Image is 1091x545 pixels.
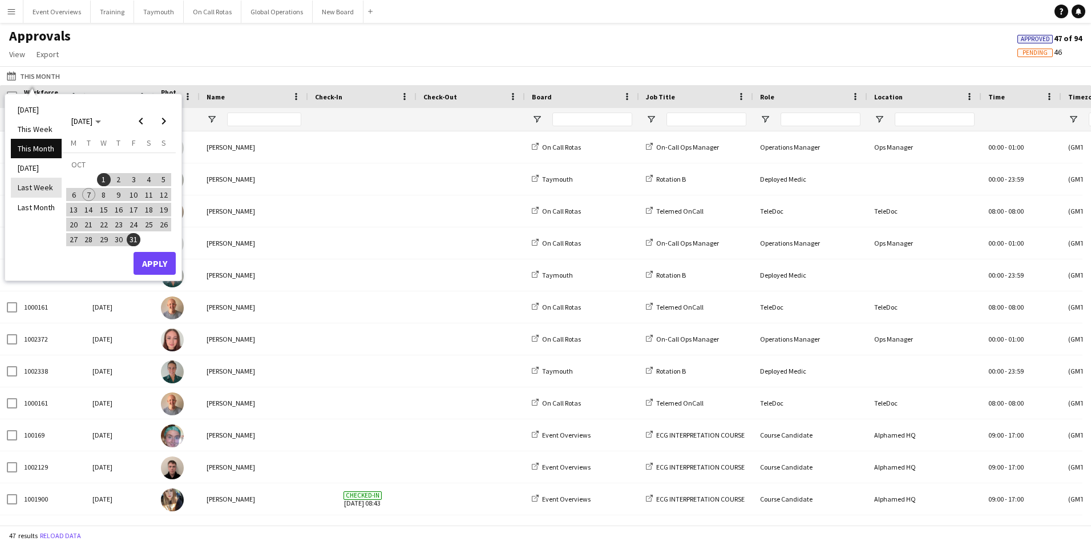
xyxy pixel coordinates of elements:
button: 31-10-2025 [126,232,141,247]
span: 00:00 [988,239,1004,247]
div: [PERSON_NAME] [200,323,308,355]
span: 19 [157,203,171,217]
span: 23:59 [1008,271,1024,279]
div: [DATE] [86,355,154,387]
div: [PERSON_NAME] [200,355,308,387]
div: [DATE] [86,451,154,483]
button: 05-10-2025 [156,172,171,187]
span: 15 [97,203,111,217]
a: View [5,47,30,62]
div: TeleDoc [867,195,981,227]
div: Course Candidate [753,483,867,515]
span: Date [92,93,108,101]
a: Rotation B [646,367,686,375]
div: Ops Manager [867,323,981,355]
span: ECG INTERPRETATION COURSE [656,495,745,503]
div: Ops Manager [867,227,981,259]
span: 29 [97,233,111,247]
button: 02-10-2025 [111,172,126,187]
button: 28-10-2025 [81,232,96,247]
button: On Call Rotas [184,1,241,23]
input: Name Filter Input [227,113,301,126]
div: Deployed Medic [753,259,867,291]
button: 06-10-2025 [66,187,81,202]
div: [PERSON_NAME] [200,163,308,195]
span: Telemed OnCall [656,399,704,407]
div: 1001900 [17,483,86,515]
span: Taymouth [542,271,573,279]
input: Role Filter Input [781,113,860,126]
span: Export [37,49,59,59]
span: On Call Rotas [542,143,581,151]
span: 08:00 [1008,399,1024,407]
span: - [1005,335,1007,343]
button: 23-10-2025 [111,217,126,232]
div: TeleDoc [867,291,981,323]
div: [PERSON_NAME] [200,131,308,163]
button: 16-10-2025 [111,202,126,217]
span: 23 [112,218,126,231]
div: [PERSON_NAME] [200,419,308,451]
span: On-Call Ops Manager [656,143,719,151]
span: - [1005,207,1007,215]
a: Event Overviews [532,463,591,471]
img: Aimee Freeland [161,328,184,351]
li: Last Month [11,198,62,217]
button: 17-10-2025 [126,202,141,217]
td: OCT [66,157,171,172]
span: Check-Out [423,93,457,101]
li: Last Week [11,178,62,197]
span: - [1005,239,1007,247]
span: On Call Rotas [542,335,581,343]
img: Nicole McCardle [161,488,184,511]
a: Telemed OnCall [646,207,704,215]
li: [DATE] [11,100,62,119]
a: On Call Rotas [532,399,581,407]
span: 31 [127,233,140,247]
span: 5 [157,173,171,187]
button: 07-10-2025 [81,187,96,202]
div: Operations Manager [753,227,867,259]
a: Telemed OnCall [646,303,704,311]
a: Taymouth [532,367,573,375]
button: Next month [152,110,175,133]
span: 28 [82,233,96,247]
button: 29-10-2025 [96,232,111,247]
button: Open Filter Menu [646,114,656,125]
a: Event Overviews [532,431,591,439]
span: - [1005,367,1007,375]
span: 18 [142,203,156,217]
div: Course Candidate [753,419,867,451]
span: On-Call Ops Manager [656,239,719,247]
span: 20 [67,218,80,231]
span: 00:00 [988,271,1004,279]
span: 10 [127,188,140,202]
img: Katie Harris [161,360,184,383]
span: F [132,138,136,148]
div: [DATE] [86,387,154,419]
span: On Call Rotas [542,399,581,407]
input: Board Filter Input [552,113,632,126]
span: 2 [112,173,126,187]
span: 27 [67,233,80,247]
div: Alphamed HQ [867,419,981,451]
a: Rotation B [646,271,686,279]
button: Open Filter Menu [1068,114,1078,125]
span: ECG INTERPRETATION COURSE [656,463,745,471]
div: Deployed Medic [753,355,867,387]
span: On-Call Ops Manager [656,335,719,343]
button: 14-10-2025 [81,202,96,217]
span: - [1005,271,1007,279]
span: 25 [142,218,156,231]
button: 26-10-2025 [156,217,171,232]
a: Taymouth [532,175,573,183]
div: TeleDoc [753,387,867,419]
div: Ops Manager [867,131,981,163]
a: Export [32,47,63,62]
button: 15-10-2025 [96,202,111,217]
button: Apply [134,252,176,275]
button: 25-10-2025 [141,217,156,232]
button: Training [91,1,134,23]
li: This Week [11,119,62,139]
div: [PERSON_NAME] [200,291,308,323]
